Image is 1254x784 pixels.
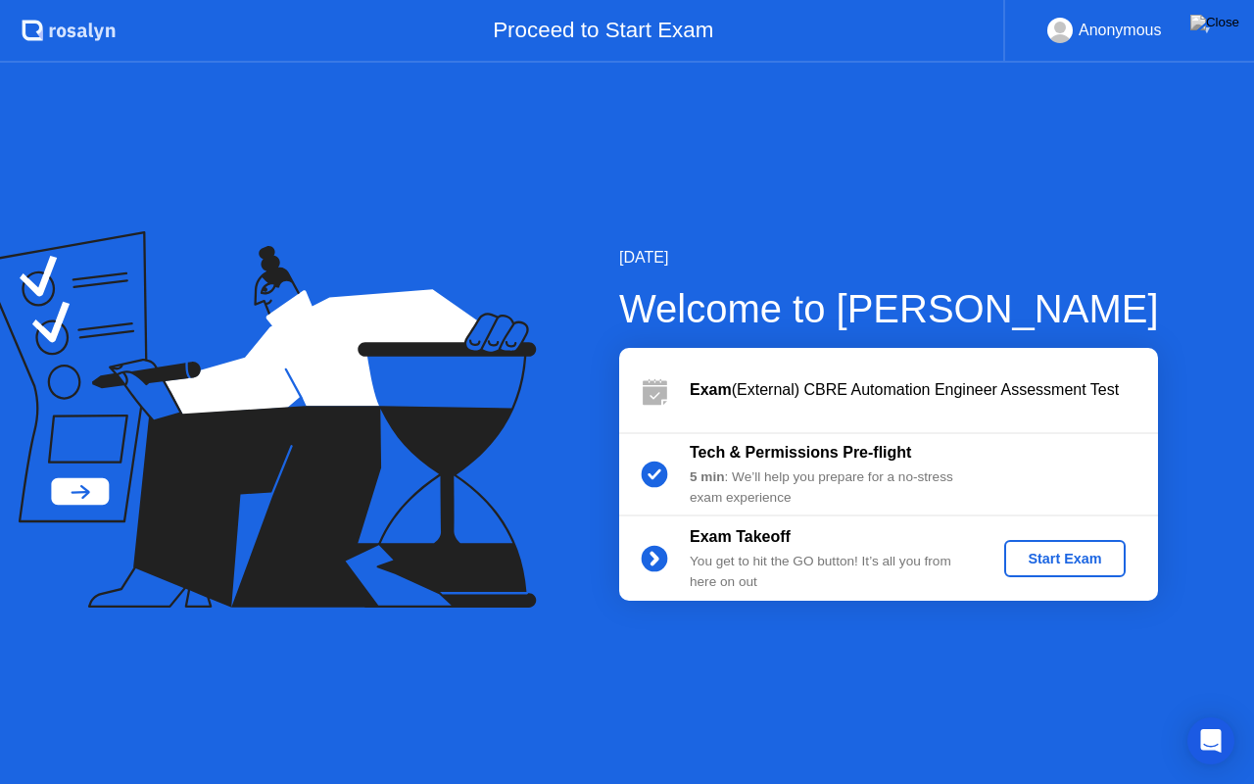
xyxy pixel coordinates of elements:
[690,528,791,545] b: Exam Takeoff
[690,381,732,398] b: Exam
[690,467,972,508] div: : We’ll help you prepare for a no-stress exam experience
[690,444,911,461] b: Tech & Permissions Pre-flight
[690,469,725,484] b: 5 min
[1012,551,1117,566] div: Start Exam
[1187,717,1234,764] div: Open Intercom Messenger
[690,378,1158,402] div: (External) CBRE Automation Engineer Assessment Test
[619,246,1159,269] div: [DATE]
[1190,15,1239,30] img: Close
[690,552,972,592] div: You get to hit the GO button! It’s all you from here on out
[619,279,1159,338] div: Welcome to [PERSON_NAME]
[1004,540,1125,577] button: Start Exam
[1079,18,1162,43] div: Anonymous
